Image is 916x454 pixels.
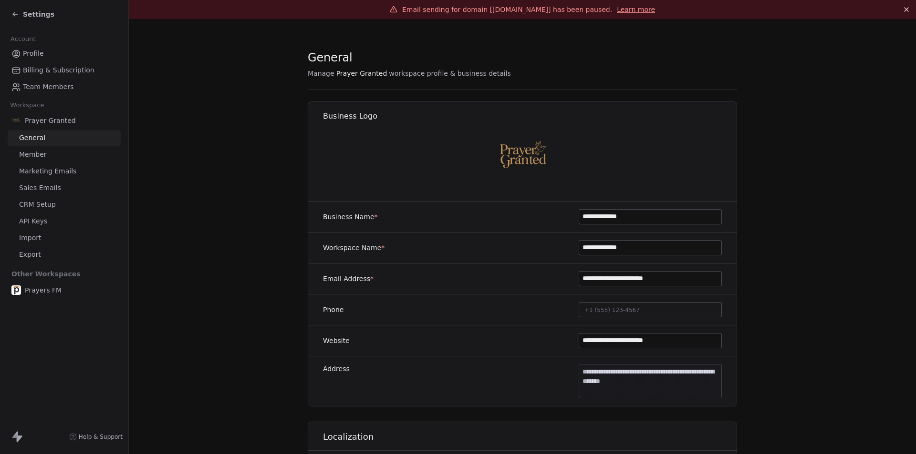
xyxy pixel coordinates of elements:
[11,10,54,19] a: Settings
[323,212,378,222] label: Business Name
[8,230,121,246] a: Import
[336,69,387,78] span: Prayer Granted
[19,166,76,176] span: Marketing Emails
[23,82,73,92] span: Team Members
[492,127,553,188] img: FB-Logo.png
[323,364,350,373] label: Address
[25,285,62,295] span: Prayers FM
[323,243,385,252] label: Workspace Name
[25,116,76,125] span: Prayer Granted
[19,233,41,243] span: Import
[69,433,123,441] a: Help & Support
[8,197,121,212] a: CRM Setup
[8,180,121,196] a: Sales Emails
[579,302,722,317] button: +1 (555) 123-4567
[8,79,121,95] a: Team Members
[323,274,374,283] label: Email Address
[11,116,21,125] img: FB-Logo.png
[19,133,45,143] span: General
[8,147,121,162] a: Member
[323,431,738,443] h1: Localization
[617,5,655,14] a: Learn more
[8,213,121,229] a: API Keys
[8,62,121,78] a: Billing & Subscription
[308,50,353,65] span: General
[323,305,343,314] label: Phone
[8,46,121,61] a: Profile
[8,163,121,179] a: Marketing Emails
[8,130,121,146] a: General
[19,216,47,226] span: API Keys
[323,111,738,121] h1: Business Logo
[323,336,350,345] label: Website
[19,200,56,210] span: CRM Setup
[11,285,21,295] img: web-app-manifest-512x512.png
[8,247,121,262] a: Export
[6,32,40,46] span: Account
[79,433,123,441] span: Help & Support
[19,150,47,160] span: Member
[584,307,640,313] span: +1 (555) 123-4567
[19,183,61,193] span: Sales Emails
[402,6,612,13] span: Email sending for domain [[DOMAIN_NAME]] has been paused.
[308,69,334,78] span: Manage
[19,250,41,260] span: Export
[23,49,44,59] span: Profile
[389,69,511,78] span: workspace profile & business details
[23,65,94,75] span: Billing & Subscription
[23,10,54,19] span: Settings
[6,98,48,112] span: Workspace
[8,266,84,282] span: Other Workspaces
